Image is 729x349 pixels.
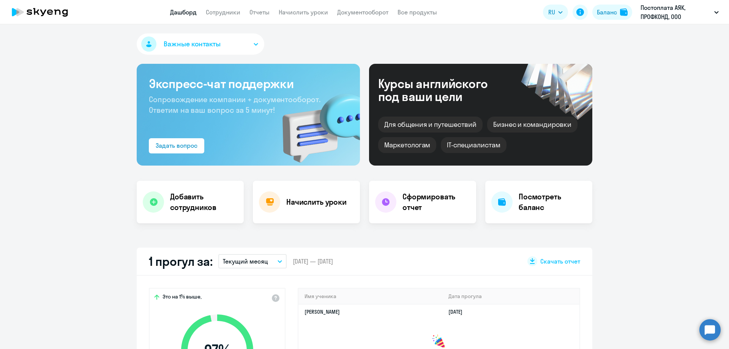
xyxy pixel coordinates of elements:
span: Это на 1% выше, [163,293,202,302]
button: Текущий месяц [218,254,287,268]
a: [DATE] [448,308,469,315]
span: Скачать отчет [540,257,580,265]
button: Балансbalance [592,5,632,20]
a: Отчеты [249,8,270,16]
p: Текущий месяц [223,257,268,266]
img: bg-img [271,80,360,166]
a: Все продукты [398,8,437,16]
h4: Посмотреть баланс [519,191,586,213]
a: Документооборот [337,8,388,16]
th: Дата прогула [442,289,579,304]
div: Для общения и путешествий [378,117,483,133]
h4: Начислить уроки [286,197,347,207]
div: Бизнес и командировки [487,117,578,133]
a: Сотрудники [206,8,240,16]
span: [DATE] — [DATE] [293,257,333,265]
button: Важные контакты [137,33,264,55]
button: Постоплата АЯК, ПРОФКОНД, ООО [637,3,723,21]
h4: Добавить сотрудников [170,191,238,213]
h4: Сформировать отчет [402,191,470,213]
h3: Экспресс-чат поддержки [149,76,348,91]
div: Маркетологам [378,137,436,153]
div: Курсы английского под ваши цели [378,77,508,103]
button: RU [543,5,568,20]
span: Важные контакты [164,39,221,49]
div: Баланс [597,8,617,17]
button: Задать вопрос [149,138,204,153]
img: balance [620,8,628,16]
span: Сопровождение компании + документооборот. Ответим на ваш вопрос за 5 минут! [149,95,320,115]
a: [PERSON_NAME] [305,308,340,315]
h2: 1 прогул за: [149,254,212,269]
span: RU [548,8,555,17]
a: Начислить уроки [279,8,328,16]
th: Имя ученика [298,289,442,304]
a: Дашборд [170,8,197,16]
div: Задать вопрос [156,141,197,150]
div: IT-специалистам [441,137,506,153]
p: Постоплата АЯК, ПРОФКОНД, ООО [641,3,711,21]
